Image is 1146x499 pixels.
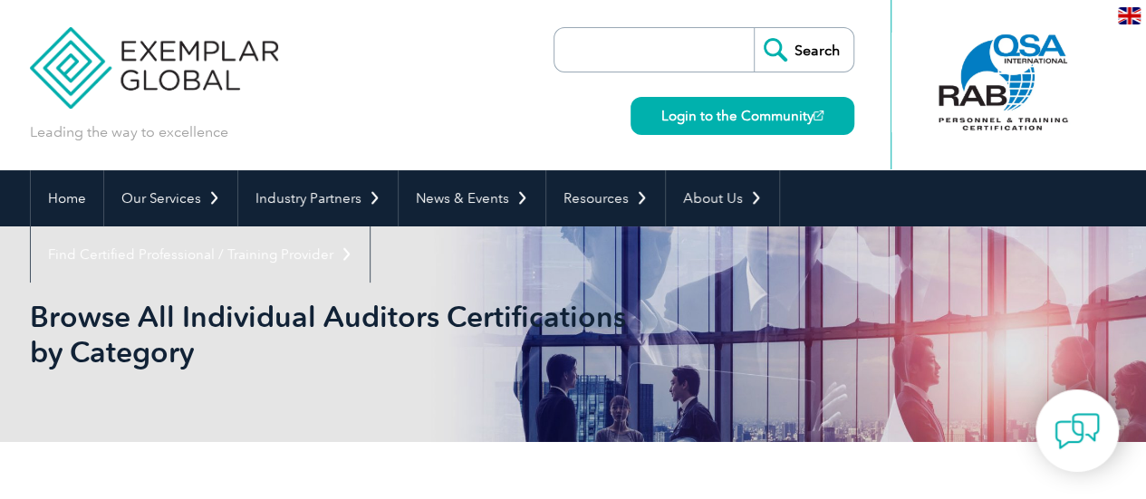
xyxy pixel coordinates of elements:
[814,110,823,120] img: open_square.png
[1118,7,1141,24] img: en
[546,170,665,226] a: Resources
[30,299,726,369] h1: Browse All Individual Auditors Certifications by Category
[31,170,103,226] a: Home
[399,170,545,226] a: News & Events
[666,170,779,226] a: About Us
[104,170,237,226] a: Our Services
[1055,408,1100,454] img: contact-chat.png
[631,97,854,135] a: Login to the Community
[30,122,228,142] p: Leading the way to excellence
[238,170,398,226] a: Industry Partners
[754,28,853,72] input: Search
[31,226,370,283] a: Find Certified Professional / Training Provider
